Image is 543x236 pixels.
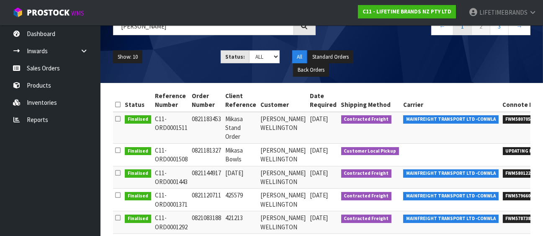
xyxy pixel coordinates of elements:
[508,17,530,35] a: →
[224,166,259,189] td: [DATE]
[125,115,151,124] span: Finalised
[153,166,190,189] td: C11-ORD0001443
[224,211,259,234] td: 421213
[341,192,392,200] span: Contracted Freight
[153,143,190,166] td: C11-ORD0001508
[259,166,308,189] td: [PERSON_NAME] WELLINGTON
[153,89,190,112] th: Reference Number
[224,143,259,166] td: Mikasa Bowls
[403,192,499,200] span: MAINFREIGHT TRANSPORT LTD -CONWLA
[479,8,528,16] span: LIFETIMEBRANDS
[310,191,328,199] span: [DATE]
[403,169,499,178] span: MAINFREIGHT TRANSPORT LTD -CONWLA
[308,50,353,64] button: Standard Orders
[503,169,539,178] span: FWM58012273
[125,215,151,223] span: Finalised
[224,89,259,112] th: Client Reference
[153,112,190,144] td: C11-ORD0001511
[363,8,451,15] strong: C11 - LIFETIME BRANDS NZ PTY LTD
[190,166,224,189] td: 0821144917
[341,147,399,156] span: Customer Local Pickup
[224,189,259,211] td: 425579
[153,211,190,234] td: C11-ORD0001292
[190,143,224,166] td: 0821181327
[125,192,151,200] span: Finalised
[71,9,84,17] small: WMS
[310,214,328,222] span: [DATE]
[113,17,294,35] input: Search sales orders
[328,17,531,38] nav: Page navigation
[125,147,151,156] span: Finalised
[259,89,308,112] th: Customer
[453,17,472,35] a: 1
[125,169,151,178] span: Finalised
[403,115,499,124] span: MAINFREIGHT TRANSPORT LTD -CONWLA
[503,192,539,200] span: FWM57966013
[259,211,308,234] td: [PERSON_NAME] WELLINGTON
[259,112,308,144] td: [PERSON_NAME] WELLINGTON
[123,89,153,112] th: Status
[259,143,308,166] td: [PERSON_NAME] WELLINGTON
[310,169,328,177] span: [DATE]
[341,115,392,124] span: Contracted Freight
[310,146,328,154] span: [DATE]
[471,17,490,35] a: 2
[190,89,224,112] th: Order Number
[503,215,539,223] span: FWM57873804
[341,169,392,178] span: Contracted Freight
[293,63,329,77] button: Back Orders
[310,115,328,123] span: [DATE]
[401,89,501,112] th: Carrier
[259,189,308,211] td: [PERSON_NAME] WELLINGTON
[292,50,307,64] button: All
[341,215,392,223] span: Contracted Freight
[308,89,339,112] th: Date Required
[503,115,539,124] span: FWM58070576
[153,189,190,211] td: C11-ORD0001371
[13,7,23,18] img: cube-alt.png
[431,17,453,35] a: ←
[190,112,224,144] td: 0821183453
[403,215,499,223] span: MAINFREIGHT TRANSPORT LTD -CONWLA
[225,53,245,60] strong: Status:
[224,112,259,144] td: Mikasa Stand Order
[27,7,69,18] span: ProStock
[490,17,509,35] a: 3
[339,89,401,112] th: Shipping Method
[190,211,224,234] td: 0821083188
[190,189,224,211] td: 0821120711
[113,50,142,64] button: Show: 10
